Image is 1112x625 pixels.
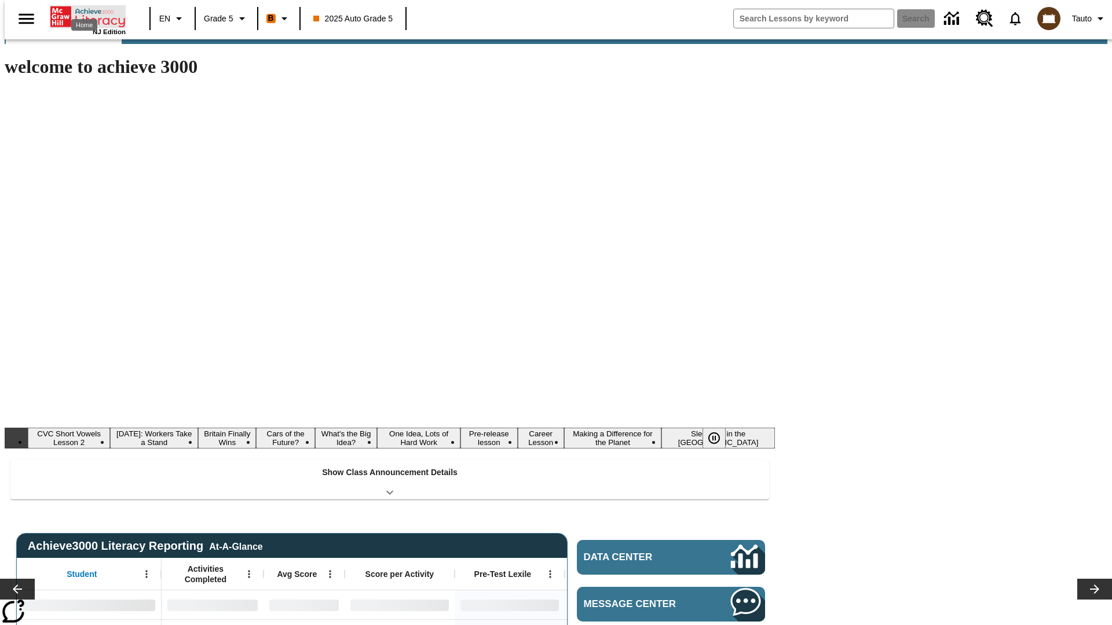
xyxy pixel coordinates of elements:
[277,569,317,579] span: Avg Score
[703,428,737,448] div: Pause
[474,569,532,579] span: Pre-Test Lexile
[1000,3,1030,34] a: Notifications
[71,19,97,31] div: Home
[1067,8,1112,29] button: Profile/Settings
[577,587,765,622] a: Message Center
[240,565,258,583] button: Open Menu
[256,428,314,448] button: Slide 4 Cars of the Future?
[1030,3,1067,34] button: Select a new avatar
[313,13,393,25] span: 2025 Auto Grade 5
[204,13,233,25] span: Grade 5
[28,539,263,553] span: Achieve3000 Literacy Reporting
[937,3,969,35] a: Data Center
[10,459,769,499] div: Show Class Announcement Details
[110,428,198,448] button: Slide 2 Labor Day: Workers Take a Stand
[577,540,765,575] a: Data Center
[262,8,296,29] button: Boost Class color is orange. Change class color
[5,56,775,78] h1: welcome to achieve 3000
[209,539,262,552] div: At-A-Glance
[321,565,339,583] button: Open Menu
[28,428,110,448] button: Slide 1 CVC Short Vowels Lesson 2
[162,590,264,619] div: No Data,
[199,8,254,29] button: Grade: Grade 5, Select a grade
[50,5,126,28] a: Home
[154,8,191,29] button: Language: EN, Select a language
[584,552,692,563] span: Data Center
[584,598,696,610] span: Message Center
[50,4,126,35] div: Home
[138,565,155,583] button: Open Menu
[93,28,126,35] span: NJ Edition
[9,2,43,36] button: Open side menu
[542,565,559,583] button: Open Menu
[1037,7,1060,30] img: avatar image
[315,428,377,448] button: Slide 5 What's the Big Idea?
[1077,579,1112,600] button: Lesson carousel, Next
[969,3,1000,34] a: Resource Center, Will open in new tab
[703,428,726,448] button: Pause
[518,428,564,448] button: Slide 8 Career Lesson
[365,569,434,579] span: Score per Activity
[1072,13,1092,25] span: Tauto
[661,428,775,448] button: Slide 10 Sleepless in the Animal Kingdom
[564,428,661,448] button: Slide 9 Making a Difference for the Planet
[268,11,274,25] span: B
[734,9,894,28] input: search field
[67,569,97,579] span: Student
[264,590,345,619] div: No Data,
[460,428,518,448] button: Slide 7 Pre-release lesson
[322,466,458,479] p: Show Class Announcement Details
[198,428,256,448] button: Slide 3 Britain Finally Wins
[167,564,244,584] span: Activities Completed
[377,428,460,448] button: Slide 6 One Idea, Lots of Hard Work
[159,13,170,25] span: EN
